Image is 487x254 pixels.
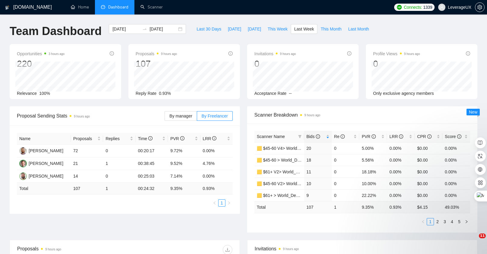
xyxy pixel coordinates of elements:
[101,5,105,9] span: dashboard
[142,27,147,31] span: to
[200,145,233,157] td: 0.00%
[225,199,233,207] button: right
[103,157,135,170] td: 1
[148,136,152,140] span: info-circle
[136,170,168,183] td: 00:25:03
[332,189,360,201] td: 0
[415,166,442,178] td: $0.00
[19,148,63,153] a: AK[PERSON_NAME]
[466,51,470,56] span: info-circle
[254,58,296,69] div: 0
[71,145,103,157] td: 72
[387,178,415,189] td: 0.00%
[397,5,402,10] img: upwork-logo.png
[304,114,320,117] time: 9 hours ago
[417,134,431,139] span: CPR
[467,233,481,248] iframe: Intercom live chat
[442,142,470,154] td: 0.00%
[212,136,216,140] span: info-circle
[71,170,103,183] td: 14
[227,201,231,205] span: right
[39,91,50,96] span: 100%
[17,50,64,57] span: Opportunities
[373,91,434,96] span: Only exclusive agency members
[317,24,345,34] button: This Month
[304,142,332,154] td: 20
[341,134,345,139] span: info-circle
[110,51,114,56] span: info-circle
[359,201,387,213] td: 9.35 %
[475,5,485,10] a: setting
[359,189,387,201] td: 22.22%
[200,183,233,195] td: 0.93 %
[332,166,360,178] td: 0
[168,145,200,157] td: 9.72%
[228,26,241,32] span: [DATE]
[19,172,27,180] img: RL
[373,58,420,69] div: 0
[17,58,64,69] div: 220
[200,157,233,170] td: 4.76%
[362,134,376,139] span: PVR
[74,115,90,118] time: 9 hours ago
[254,111,470,119] span: Scanner Breakdown
[457,134,461,139] span: info-circle
[218,200,225,206] a: 1
[103,183,135,195] td: 1
[29,147,63,154] div: [PERSON_NAME]
[17,91,37,96] span: Relevance
[387,154,415,166] td: 0.00%
[389,134,403,139] span: LRR
[347,51,351,56] span: info-circle
[105,135,128,142] span: Replies
[257,146,375,151] a: 🟨 $45-60 V4> World_Design+Dev_Antony-Front-End_General
[136,50,177,57] span: Proposals
[211,199,218,207] li: Previous Page
[29,173,63,179] div: [PERSON_NAME]
[404,52,420,56] time: 9 hours ago
[193,24,225,34] button: Last 30 Days
[334,134,345,139] span: Re
[445,134,461,139] span: Score
[268,26,287,32] span: This Week
[29,160,63,167] div: [PERSON_NAME]
[45,248,61,251] time: 9 hours ago
[136,58,177,69] div: 107
[415,189,442,201] td: $0.00
[19,147,27,155] img: AK
[321,26,341,32] span: This Month
[257,169,372,174] a: 🟨 $61+ V2> World_Design+Dev_Antony-Full-Stack_General
[415,178,442,189] td: $0.00
[211,199,218,207] button: left
[304,189,332,201] td: 9
[264,24,291,34] button: This Week
[254,50,296,57] span: Invitations
[442,166,470,178] td: 0.00%
[332,154,360,166] td: 0
[304,201,332,213] td: 107
[213,201,216,205] span: left
[168,157,200,170] td: 9.52%
[225,199,233,207] li: Next Page
[17,133,71,145] th: Name
[136,91,156,96] span: Reply Rate
[479,233,486,238] span: 11
[103,145,135,157] td: 0
[304,166,332,178] td: 11
[142,27,147,31] span: swap-right
[71,157,103,170] td: 21
[423,4,432,11] span: 1339
[71,183,103,195] td: 107
[291,24,317,34] button: Last Week
[387,142,415,154] td: 0.00%
[257,134,285,139] span: Scanner Name
[359,178,387,189] td: 10.00%
[149,26,177,32] input: End date
[257,158,370,162] a: 🟨 $45-60 > World_Design+Dev_Antony-Front-End_General
[17,183,71,195] td: Total
[10,24,102,38] h1: Team Dashboard
[19,173,63,178] a: RL[PERSON_NAME]
[203,136,217,141] span: LRR
[161,52,177,56] time: 9 hours ago
[427,134,432,139] span: info-circle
